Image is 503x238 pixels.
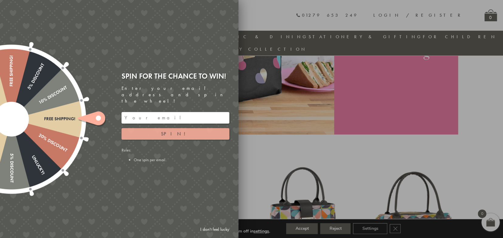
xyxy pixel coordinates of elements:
span: Spin! [161,131,190,137]
div: Spin for the chance to win! [121,71,229,81]
div: 20% Discount [10,117,68,153]
input: Your email [121,112,229,124]
button: Spin! [121,128,229,140]
div: Enter your email address and spin the wheel! [121,85,229,104]
div: 5% Discount [9,63,46,120]
div: Free shipping! [12,116,75,121]
div: 10% Discount [10,85,68,121]
div: Rules: [121,147,229,162]
div: Free shipping! [9,55,14,119]
div: 5% Discount [9,119,14,183]
div: Unlucky! [9,118,46,175]
a: I don't feel lucky [197,224,232,235]
li: One spin per email [134,157,229,162]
